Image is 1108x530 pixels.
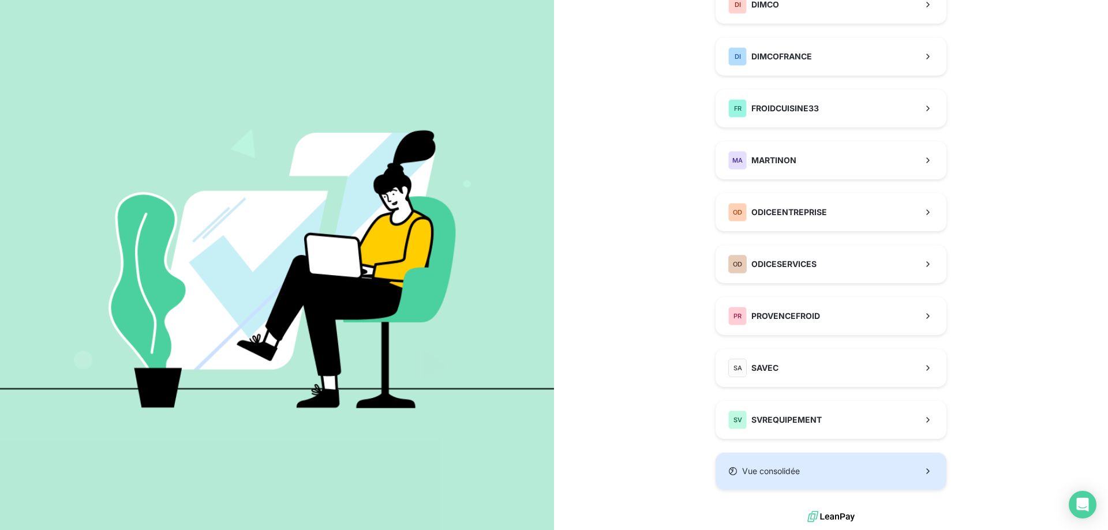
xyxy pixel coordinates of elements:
button: FRFROIDCUISINE33 [716,89,946,127]
span: Vue consolidée [742,465,800,477]
button: ODODICESERVICES [716,245,946,283]
div: OD [728,255,747,273]
span: PROVENCEFROID [751,310,820,322]
span: ODICESERVICES [751,258,817,270]
button: MAMARTINON [716,141,946,179]
div: FR [728,99,747,118]
span: FROIDCUISINE33 [751,103,819,114]
button: SASAVEC [716,349,946,387]
div: PR [728,307,747,325]
button: ODODICEENTREPRISE [716,193,946,231]
span: ODICEENTREPRISE [751,206,827,218]
button: DIDIMCOFRANCE [716,37,946,76]
img: logo [807,508,855,525]
button: Vue consolidée [716,453,946,490]
span: DIMCOFRANCE [751,51,812,62]
button: PRPROVENCEFROID [716,297,946,335]
span: SAVEC [751,362,778,374]
div: DI [728,47,747,66]
div: SV [728,411,747,429]
div: MA [728,151,747,170]
button: SVSVREQUIPEMENT [716,401,946,439]
div: SA [728,359,747,377]
div: Open Intercom Messenger [1069,491,1096,518]
span: MARTINON [751,155,796,166]
div: OD [728,203,747,221]
span: SVREQUIPEMENT [751,414,822,426]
